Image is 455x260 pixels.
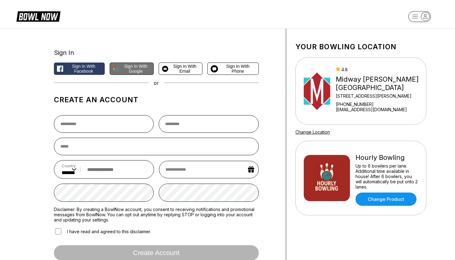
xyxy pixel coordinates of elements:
div: [PHONE_NUMBER] [336,102,423,107]
div: Hourly Bowling [355,153,418,162]
span: Sign in with Facebook [66,64,102,74]
div: Midway [PERSON_NAME][GEOGRAPHIC_DATA] [336,75,423,92]
div: 4.8 [336,67,423,72]
div: Up to 6 bowlers per lane. Additional time available in house! After 6 bowlers, you will automatic... [355,163,418,189]
button: Sign in with Facebook [54,63,105,75]
h1: Create an account [54,95,259,104]
input: I have read and agreed to this disclaimer. [55,228,61,234]
button: Sign in with Phone [207,63,259,75]
label: I have read and agreed to this disclaimer. [54,227,151,235]
a: Change Location [295,129,330,135]
a: Change Product [355,193,416,206]
button: Sign in with Email [159,63,202,75]
span: Sign in with Email [171,64,199,74]
h1: Your bowling location [295,43,426,51]
label: Country [62,164,76,168]
a: [EMAIL_ADDRESS][DOMAIN_NAME] [336,107,423,112]
button: Sign in with Google [110,63,153,75]
label: Disclaimer: By creating a BowlNow account, you consent to receiving notifications and promotional... [54,207,259,222]
span: Sign in with Phone [221,64,255,74]
div: or [54,80,259,86]
img: Hourly Bowling [304,155,350,201]
span: Sign in with Google [121,64,150,74]
div: [STREET_ADDRESS][PERSON_NAME] [336,93,423,99]
img: Midway Bowling - Carlisle [304,68,331,114]
div: Sign In [54,49,259,56]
